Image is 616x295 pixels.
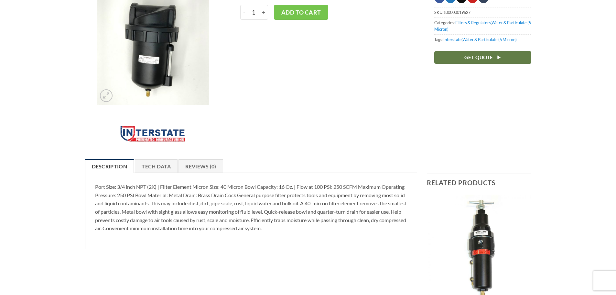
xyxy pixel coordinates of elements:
a: Get Quote [434,51,531,64]
input: Product quantity [248,5,260,20]
p: Port Size: 3/4 inch NPT (2X) | Filter Element Micron Size: 40 Micron Bowl Capacity: 16 Oz. | Flow... [95,183,407,233]
input: Increase quantity of 3/4" Heavy Duty - Metal Bowl Filter - High Flow W1085A [260,5,268,20]
span: 100000019627 [443,10,470,15]
a: Zoom [100,89,113,102]
button: Add to cart [274,5,328,20]
span: SKU: [434,7,531,17]
a: Water & Particulate (5 Micron) [462,37,517,42]
a: Interstate [443,37,462,42]
a: Filters & Regulators [455,20,491,25]
span: Categories: , [434,17,531,34]
span: Get Quote [464,53,493,62]
a: Description [85,159,134,173]
a: Tech Data [135,159,178,173]
span: Tags: , [434,34,531,44]
input: Reduce quantity of 3/4" Heavy Duty - Metal Bowl Filter - High Flow W1085A [240,5,248,20]
h3: Related products [427,174,531,191]
a: Reviews (0) [178,159,223,173]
